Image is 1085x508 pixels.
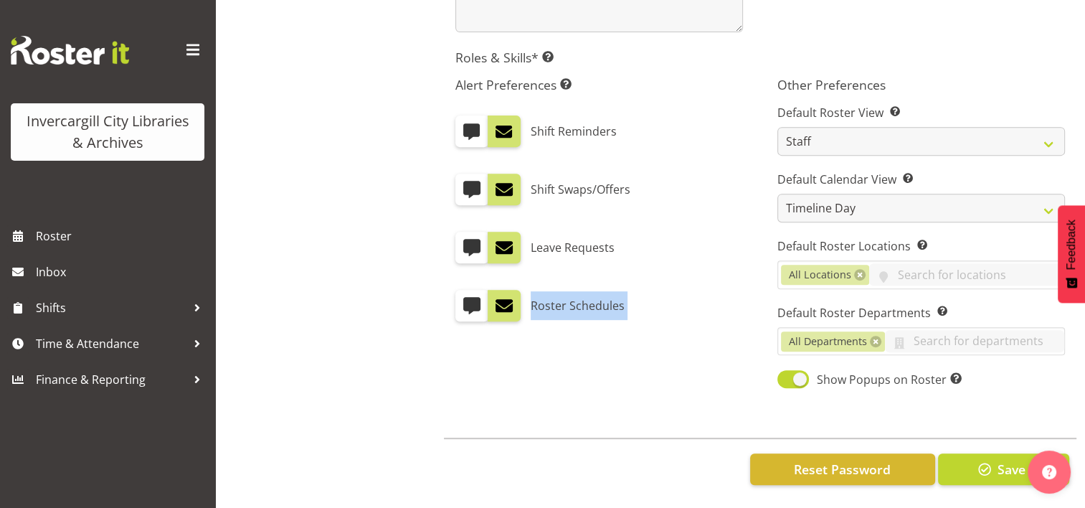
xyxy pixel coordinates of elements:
[1042,465,1056,479] img: help-xxl-2.png
[869,263,1064,286] input: Search for locations
[1065,220,1078,270] span: Feedback
[36,261,208,283] span: Inbox
[997,460,1025,479] span: Save
[531,232,615,263] label: Leave Requests
[455,77,743,93] h5: Alert Preferences
[531,290,625,321] label: Roster Schedules
[750,453,935,485] button: Reset Password
[36,297,186,319] span: Shifts
[885,330,1064,352] input: Search for departments
[531,174,630,205] label: Shift Swaps/Offers
[36,225,208,247] span: Roster
[777,171,1065,188] label: Default Calendar View
[777,104,1065,121] label: Default Roster View
[25,110,190,154] div: Invercargill City Libraries & Archives
[938,453,1069,485] button: Save
[36,333,186,354] span: Time & Attendance
[36,369,186,390] span: Finance & Reporting
[794,460,891,479] span: Reset Password
[777,237,1065,255] label: Default Roster Locations
[455,50,1065,65] h5: Roles & Skills*
[1058,205,1085,303] button: Feedback - Show survey
[809,371,962,388] span: Show Popups on Roster
[777,304,1065,321] label: Default Roster Departments
[531,116,617,147] label: Shift Reminders
[789,334,867,349] span: All Departments
[789,267,851,283] span: All Locations
[777,77,1065,93] h5: Other Preferences
[11,36,129,65] img: Rosterit website logo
